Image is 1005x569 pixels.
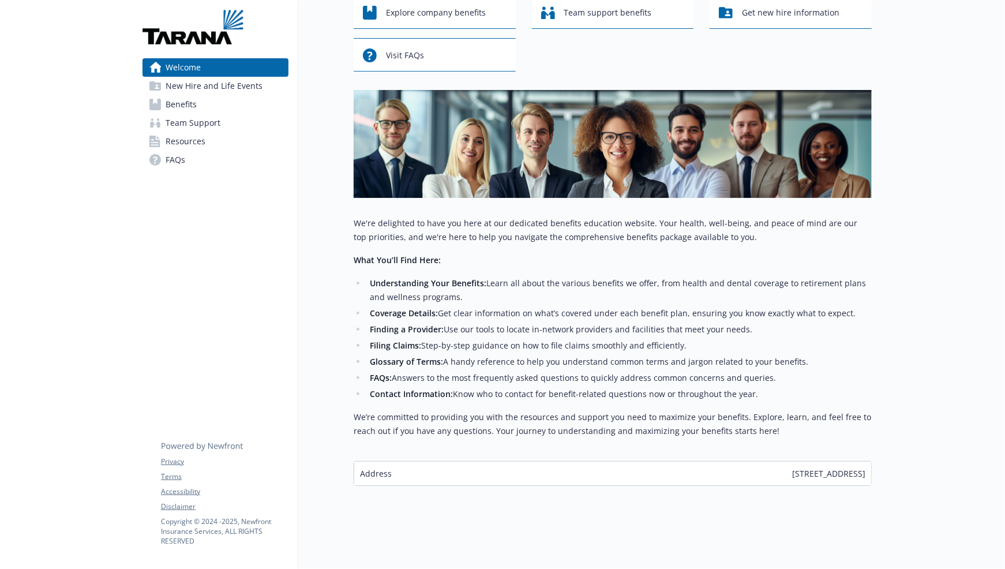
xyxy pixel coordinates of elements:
button: Visit FAQs [354,38,516,72]
p: Copyright © 2024 - 2025 , Newfront Insurance Services, ALL RIGHTS RESERVED [161,516,288,546]
span: New Hire and Life Events [166,77,262,95]
strong: Filing Claims: [370,340,421,351]
li: Know who to contact for benefit-related questions now or throughout the year. [366,387,872,401]
a: Accessibility [161,486,288,497]
img: overview page banner [354,90,872,198]
span: Welcome [166,58,201,77]
strong: Understanding Your Benefits: [370,278,486,289]
span: Explore company benefits [386,2,486,24]
li: Use our tools to locate in-network providers and facilities that meet your needs. [366,323,872,336]
p: We’re committed to providing you with the resources and support you need to maximize your benefit... [354,410,872,438]
a: Team Support [142,114,288,132]
strong: What You’ll Find Here: [354,254,441,265]
span: FAQs [166,151,185,169]
strong: Glossary of Terms: [370,356,443,367]
a: Terms [161,471,288,482]
span: Address [360,467,392,480]
li: Learn all about the various benefits we offer, from health and dental coverage to retirement plan... [366,276,872,304]
strong: Contact Information: [370,388,453,399]
a: Welcome [142,58,288,77]
strong: Coverage Details: [370,308,438,319]
a: FAQs [142,151,288,169]
strong: Finding a Provider: [370,324,444,335]
span: Resources [166,132,205,151]
span: [STREET_ADDRESS] [792,467,865,480]
span: Get new hire information [742,2,839,24]
span: Team Support [166,114,220,132]
strong: FAQs: [370,372,392,383]
a: New Hire and Life Events [142,77,288,95]
a: Disclaimer [161,501,288,512]
a: Benefits [142,95,288,114]
li: Answers to the most frequently asked questions to quickly address common concerns and queries. [366,371,872,385]
li: A handy reference to help you understand common terms and jargon related to your benefits. [366,355,872,369]
li: Step-by-step guidance on how to file claims smoothly and efficiently. [366,339,872,353]
li: Get clear information on what’s covered under each benefit plan, ensuring you know exactly what t... [366,306,872,320]
a: Resources [142,132,288,151]
p: We're delighted to have you here at our dedicated benefits education website. Your health, well-b... [354,216,872,244]
span: Benefits [166,95,197,114]
span: Team support benefits [564,2,652,24]
a: Privacy [161,456,288,467]
span: Visit FAQs [386,44,424,66]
